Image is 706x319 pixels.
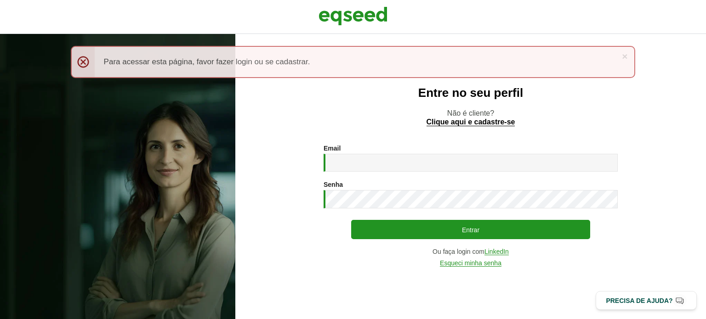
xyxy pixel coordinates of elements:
[324,145,341,151] label: Email
[324,181,343,188] label: Senha
[71,46,636,78] div: Para acessar esta página, favor fazer login ou se cadastrar.
[440,260,501,267] a: Esqueci minha senha
[324,248,618,255] div: Ou faça login com
[427,118,515,126] a: Clique aqui e cadastre-se
[319,5,387,28] img: EqSeed Logo
[254,86,688,100] h2: Entre no seu perfil
[351,220,590,239] button: Entrar
[484,248,509,255] a: LinkedIn
[254,109,688,126] p: Não é cliente?
[622,51,627,61] a: ×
